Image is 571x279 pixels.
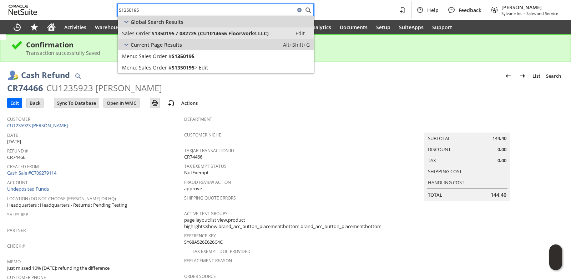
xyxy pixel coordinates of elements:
[501,11,522,16] span: Sylvane Inc
[30,23,39,31] svg: Shortcuts
[184,185,202,192] span: approve
[172,64,194,71] span: S1350195
[91,20,127,34] a: Warehouse
[428,135,450,141] a: Subtotal
[26,40,560,50] div: Confirmation
[7,170,56,176] a: Cash Sale #C709279114
[7,116,30,122] a: Customer
[309,24,331,31] span: Analytics
[60,20,91,34] a: Activities
[288,29,313,37] a: Edit:
[459,7,481,14] span: Feedback
[424,121,510,133] caption: Summary
[184,116,212,122] a: Department
[131,19,183,25] span: Global Search Results
[139,64,172,71] span: Sales Order #
[543,70,564,82] a: Search
[372,20,395,34] a: Setup
[167,99,176,107] img: add-record.svg
[95,24,122,31] span: Warehouse
[7,196,116,202] a: Location (Do Not choose [PERSON_NAME] or HQ)
[501,4,558,11] span: [PERSON_NAME]
[9,5,37,15] svg: logo
[7,243,25,249] a: Check #
[7,164,39,170] a: Created From
[305,20,335,34] a: Analytics
[395,20,428,34] a: SuiteApps
[184,211,228,217] a: Active Test Groups
[184,233,216,239] a: Reference Key
[122,64,137,71] span: Menu:
[7,259,21,265] a: Memo
[118,50,314,62] a: Sales Order #S1350195
[13,23,21,31] svg: Recent Records
[492,135,506,142] span: 144.40
[7,82,43,94] div: CR74466
[184,169,209,176] span: NotExempt
[549,258,562,270] span: Oracle Guided Learning Widget. To move around, please hold and drag
[376,24,390,31] span: Setup
[178,100,201,106] a: Actions
[184,154,202,160] span: CR74466
[26,20,43,34] div: Shortcuts
[518,72,527,80] img: Next
[7,138,21,145] span: [DATE]
[184,217,381,230] span: page layout:list view,product highlights:show,brand_acc_button_placement:bottom,brand_acc_button_...
[491,191,506,198] span: 144.40
[7,202,127,208] span: Headquarters : Headquarters - Returns : Pending Testing
[526,11,558,16] span: Sales and Service
[118,27,314,39] a: Sales Order:S1350195 / 082725 (CU1014656 Floorworks LLC)Edit:
[497,157,506,164] span: 0.00
[184,179,231,185] a: Fraud Review Action
[172,53,194,60] span: S1350195
[64,24,86,31] span: Activities
[47,23,56,31] svg: Home
[184,163,227,169] a: Tax Exempt Status
[7,154,25,161] span: CR74466
[504,72,512,80] img: Previous
[340,24,368,31] span: Documents
[21,69,70,81] h1: Cash Refund
[7,186,49,192] a: Undeposited Funds
[428,157,436,164] a: Tax
[428,20,456,34] a: Support
[7,212,28,218] a: Sales Rep
[399,24,424,31] span: SuiteApps
[26,50,560,56] div: Transaction successfully Saved
[549,244,562,270] iframe: Click here to launch Oracle Guided Learning Help Panel
[151,99,159,107] img: Print
[524,11,525,16] span: -
[104,98,139,108] input: Open In WMC
[7,122,70,129] a: CU1235923 [PERSON_NAME]
[122,53,137,60] span: Menu:
[7,132,18,138] a: Date
[46,82,162,94] div: CU1235923 [PERSON_NAME]
[9,20,26,34] a: Recent Records
[131,41,182,48] span: Current Page Results
[118,6,295,14] input: Search
[428,179,464,186] a: Handling Cost
[194,64,208,71] span: > Edit
[54,98,99,108] input: Sync To Database
[184,148,234,154] a: TaxJar Transaction ID
[7,148,28,154] a: Refund #
[432,24,452,31] span: Support
[122,30,152,37] span: Sales Order:
[27,98,43,108] input: Back
[7,98,22,108] input: Edit
[7,265,110,272] span: Just missed 10% [DATE]; refunding the difference
[335,20,372,34] a: Documents
[192,248,251,254] a: Tax Exempt. Doc Provided
[428,146,451,153] a: Discount
[43,20,60,34] a: Home
[184,195,236,201] a: Shipping Quote Errors
[139,53,172,60] span: Sales Order #
[150,98,160,108] input: Print
[152,30,269,37] span: S1350195 / 082725 (CU1014656 Floorworks LLC)
[427,7,439,14] span: Help
[283,41,310,48] span: Alt+Shift+G
[74,72,82,80] img: Quick Find
[7,227,26,233] a: Partner
[428,192,442,198] a: Total
[184,239,223,246] span: SY68A526E626C4C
